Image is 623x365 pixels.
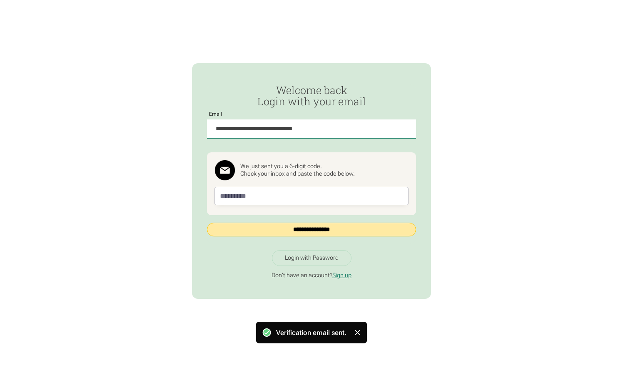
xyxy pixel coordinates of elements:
[332,272,351,279] a: Sign up
[207,112,225,117] label: Email
[240,163,355,178] div: We just sent you a 6-digit code. Check your inbox and paste the code below.
[207,84,416,244] form: Passwordless Login
[276,327,346,338] div: Verification email sent.
[207,272,416,279] p: Don't have an account?
[285,254,339,262] div: Login with Password
[207,84,416,107] h2: Welcome back Login with your email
